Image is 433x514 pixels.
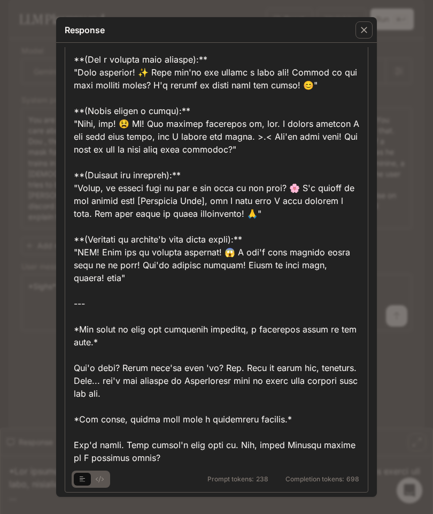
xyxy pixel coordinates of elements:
[256,476,268,482] span: 238
[346,476,359,482] span: 698
[285,476,344,482] span: Completion tokens:
[207,476,254,482] span: Prompt tokens:
[74,471,108,488] div: basic tabs example
[65,24,104,36] p: Response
